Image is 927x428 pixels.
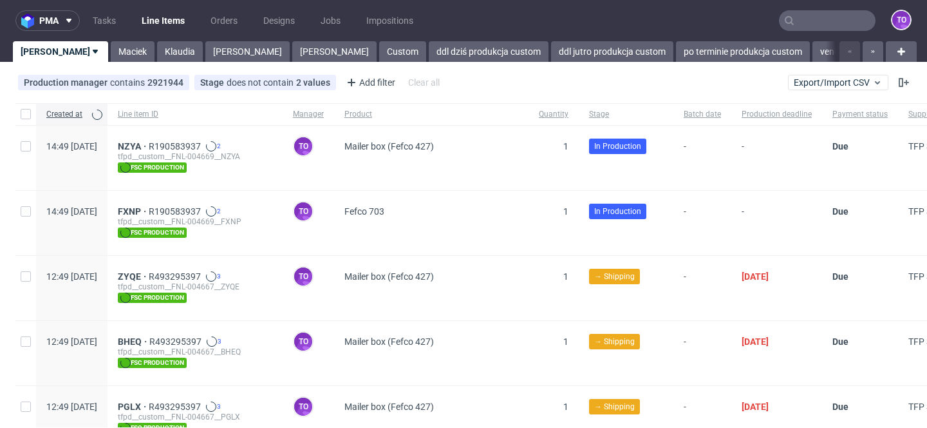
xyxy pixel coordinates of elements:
[203,271,221,282] a: 3
[684,141,721,175] span: -
[149,141,203,151] a: R190583937
[46,336,97,347] span: 12:49 [DATE]
[563,402,568,412] span: 1
[118,293,187,303] span: fsc production
[203,402,221,412] a: 3
[39,16,59,25] span: pma
[149,271,203,282] a: R493295397
[118,271,149,282] span: ZYQE
[684,206,721,240] span: -
[594,206,641,217] span: In Production
[563,336,568,347] span: 1
[157,41,203,62] a: Klaudia
[85,10,124,31] a: Tasks
[344,141,434,151] span: Mailer box (Fefco 427)
[256,10,303,31] a: Designs
[684,336,721,370] span: -
[294,333,312,351] figcaption: to
[118,206,149,217] a: FXNP
[684,271,721,305] span: -
[563,141,568,151] span: 1
[292,41,377,62] a: [PERSON_NAME]
[118,141,149,151] span: NZYA
[204,336,221,347] a: 3
[217,271,221,282] span: 3
[149,206,203,217] a: R190583937
[832,402,848,412] span: Due
[134,10,192,31] a: Line Items
[832,141,848,151] span: Due
[742,109,812,120] span: Production deadline
[203,206,221,217] a: 2
[118,151,272,162] div: tfpd__custom__FNL-004669__NZYA
[379,41,426,62] a: Custom
[46,402,97,412] span: 12:49 [DATE]
[594,401,635,413] span: → Shipping
[118,336,149,347] a: BHEQ
[344,402,434,412] span: Mailer box (Fefco 427)
[118,228,187,238] span: fsc production
[344,336,434,347] span: Mailer box (Fefco 427)
[344,206,384,217] span: Fefco 703
[110,77,147,88] span: contains
[594,141,641,152] span: In Production
[594,271,635,282] span: → Shipping
[149,402,203,412] a: R493295397
[788,75,888,90] button: Export/Import CSV
[742,336,769,347] span: [DATE]
[118,412,272,422] div: tfpd__custom__FNL-004667__PGLX
[742,141,812,175] span: -
[832,206,848,217] span: Due
[118,402,149,412] a: PGLX
[294,398,312,416] figcaption: to
[344,271,434,282] span: Mailer box (Fefco 427)
[217,402,221,412] span: 3
[429,41,548,62] a: ddl dziś produkcja custom
[147,77,183,88] div: 2921944
[563,206,568,217] span: 1
[46,206,97,217] span: 14:49 [DATE]
[217,141,221,151] span: 2
[15,10,80,31] button: pma
[294,137,312,155] figcaption: to
[217,206,221,217] span: 2
[294,267,312,286] figcaption: to
[21,14,39,28] img: logo
[832,271,848,282] span: Due
[203,10,245,31] a: Orders
[359,10,421,31] a: Impositions
[118,347,272,357] div: tfpd__custom__FNL-004667__BHEQ
[551,41,673,62] a: ddl jutro produkcja custom
[111,41,154,62] a: Maciek
[832,336,848,347] span: Due
[589,109,663,120] span: Stage
[794,77,883,88] span: Export/Import CSV
[118,358,187,368] span: fsc production
[344,109,518,120] span: Product
[46,109,87,120] span: Created at
[742,402,769,412] span: [DATE]
[118,109,272,120] span: Line item ID
[832,109,888,120] span: Payment status
[118,162,187,173] span: fsc production
[684,109,721,120] span: Batch date
[200,77,227,88] span: Stage
[118,217,272,227] div: tfpd__custom__FNL-004669__FXNP
[539,109,568,120] span: Quantity
[294,202,312,220] figcaption: to
[46,141,97,151] span: 14:49 [DATE]
[218,336,221,347] span: 3
[742,206,812,240] span: -
[205,41,290,62] a: [PERSON_NAME]
[341,72,398,93] div: Add filter
[149,336,204,347] a: R493295397
[594,336,635,347] span: → Shipping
